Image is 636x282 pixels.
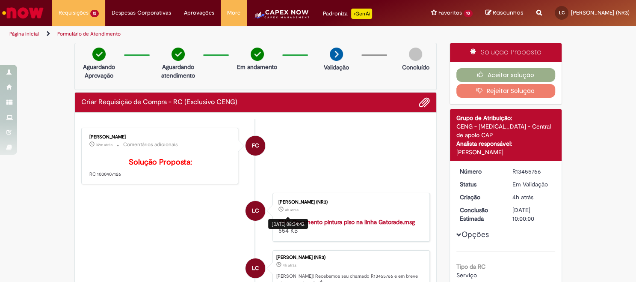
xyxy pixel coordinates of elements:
span: LC [252,258,259,279]
time: 28/08/2025 08:34:47 [283,263,296,268]
span: Despesas Corporativas [112,9,171,17]
div: 554 KB [278,218,421,235]
button: Aceitar solução [456,68,555,82]
div: CENG - [MEDICAL_DATA] - Central de apoio CAP [456,122,555,139]
img: check-circle-green.png [251,48,264,61]
b: Tipo da RC [456,263,485,270]
button: Rejeitar Solução [456,84,555,98]
p: Aguardando atendimento [157,63,199,80]
span: FC [252,135,259,156]
div: 28/08/2025 08:34:47 [512,193,552,201]
div: Grupo de Atribuição: [456,114,555,122]
span: LC [559,10,565,15]
span: Favoritos [438,9,462,17]
img: check-circle-green.png [92,48,106,61]
span: Aprovações [184,9,214,17]
a: Formulário de Atendimento [57,30,121,37]
span: [PERSON_NAME] (NR3) [571,9,630,16]
a: ENC Orçamento pintura piso na linha Gatorade.msg [278,218,415,226]
div: [PERSON_NAME] [456,148,555,156]
span: LC [252,201,259,221]
span: 32m atrás [96,142,112,147]
h2: Criar Requisição de Compra - RC (Exclusivo CENG) Histórico de tíquete [81,99,237,106]
span: 4h atrás [283,263,296,268]
div: [PERSON_NAME] [89,135,232,140]
span: Rascunhos [493,9,524,17]
span: Requisições [59,9,89,17]
p: RC 1000407126 [89,158,232,178]
dt: Número [453,167,506,176]
div: [DATE] 08:34:42 [268,219,308,229]
img: ServiceNow [1,4,45,21]
span: Serviço [456,271,477,279]
p: Validação [324,63,349,72]
div: Leonardo Felipe Sales de Carvalho (NR3) [246,201,265,221]
p: Em andamento [237,63,277,71]
div: Leonardo Felipe Sales de Carvalho (NR3) [246,258,265,278]
time: 28/08/2025 08:34:47 [512,193,533,201]
b: Solução Proposta: [129,157,192,167]
p: Aguardando Aprovação [78,63,120,80]
img: arrow-next.png [330,48,343,61]
button: Adicionar anexos [419,97,430,108]
img: check-circle-green.png [172,48,185,61]
img: img-circle-grey.png [409,48,422,61]
img: CapexLogo5.png [253,9,310,26]
dt: Criação [453,193,506,201]
div: Solução Proposta [450,43,562,62]
small: Comentários adicionais [123,141,178,148]
span: 4h atrás [512,193,533,201]
div: Fernanda Campos [246,136,265,156]
ul: Trilhas de página [6,26,417,42]
div: [PERSON_NAME] (NR3) [276,255,425,260]
div: Analista responsável: [456,139,555,148]
div: [PERSON_NAME] (NR3) [278,200,421,205]
div: Padroniza [323,9,372,19]
dt: Conclusão Estimada [453,206,506,223]
span: More [227,9,240,17]
div: [DATE] 10:00:00 [512,206,552,223]
p: Concluído [402,63,429,72]
span: 12 [90,10,99,17]
span: 10 [464,10,473,17]
a: Página inicial [9,30,39,37]
time: 28/08/2025 11:44:09 [96,142,112,147]
dt: Status [453,180,506,189]
span: 4h atrás [285,207,299,213]
div: Em Validação [512,180,552,189]
a: Rascunhos [485,9,524,17]
p: +GenAi [351,9,372,19]
div: R13455766 [512,167,552,176]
